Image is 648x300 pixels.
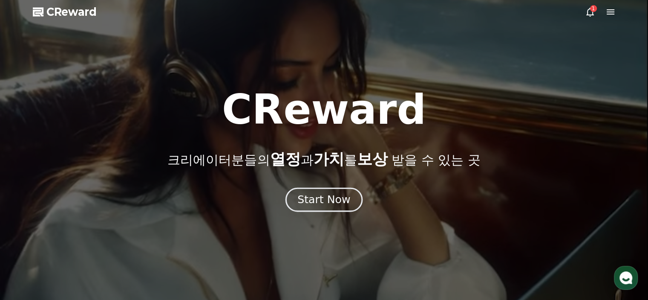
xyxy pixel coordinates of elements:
[33,5,97,19] a: CReward
[590,5,597,12] div: 1
[222,89,426,130] h1: CReward
[167,151,480,168] p: 크리에이터분들의 과 를 받을 수 있는 곳
[78,242,88,249] span: 대화
[287,197,361,205] a: Start Now
[357,150,387,168] span: 보상
[285,187,363,212] button: Start Now
[27,242,32,249] span: 홈
[313,150,344,168] span: 가치
[3,229,56,250] a: 홈
[46,5,97,19] span: CReward
[110,229,164,250] a: 설정
[297,192,350,207] div: Start Now
[56,229,110,250] a: 대화
[270,150,300,168] span: 열정
[132,242,142,249] span: 설정
[585,7,595,17] a: 1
